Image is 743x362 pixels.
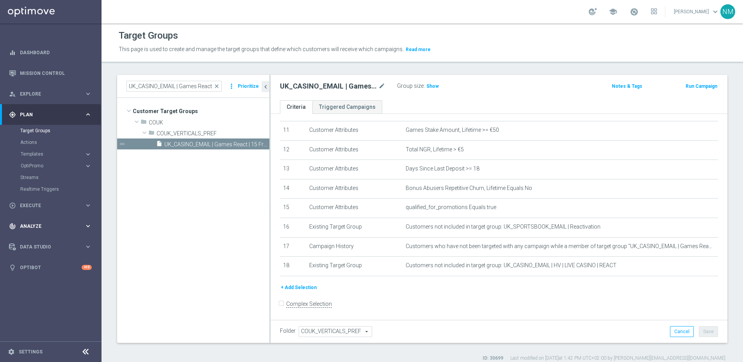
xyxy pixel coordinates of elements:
i: gps_fixed [9,111,16,118]
span: This page is used to create and manage the target groups that define which customers will receive... [119,46,404,52]
i: play_circle_outline [9,202,16,209]
button: chevron_left [262,81,269,92]
div: Analyze [9,223,84,230]
td: Existing Target Group [306,257,403,276]
div: Actions [20,137,101,148]
span: Show [426,83,439,89]
button: Cancel [670,326,694,337]
td: 14 [280,179,306,199]
label: Complex Selection [286,300,332,308]
span: Bonus Abusers Repetitive Churn, Lifetime Equals No [406,185,532,192]
i: folder [148,130,155,138]
td: Customer Attributes [306,121,403,140]
span: Templates [21,152,77,156]
input: Quick find group or folder [127,81,222,92]
span: qualified_for_promotions Equals true [406,204,496,211]
button: Run Campaign [685,82,718,90]
button: person_search Explore keyboard_arrow_right [9,91,92,97]
i: track_changes [9,223,16,230]
div: NM [720,4,735,19]
i: settings [8,348,15,355]
button: gps_fixed Plan keyboard_arrow_right [9,112,92,118]
span: Customers not included in target group: UK_SPORTSBOOK_EMAIL | Reactivation [406,224,600,230]
h2: UK_CASINO_EMAIL | Games React | 15 Free Spins | Excl. Sports, Live Casino [280,82,377,91]
button: Templates keyboard_arrow_right [20,151,92,157]
td: 11 [280,121,306,140]
span: UK_CASINO_EMAIL | Games React | 15 Free Spins | Excl. Sports, Live Casino [164,141,269,148]
span: Customers who have not been targeted with any campaign while a member of target group "UK_CASINO_... [406,243,715,250]
span: keyboard_arrow_down [711,7,720,16]
label: Last modified on [DATE] at 1:42 PM UTC+02:00 by [PERSON_NAME][EMAIL_ADDRESS][DOMAIN_NAME] [510,355,725,362]
i: keyboard_arrow_right [84,243,92,250]
td: Customer Attributes [306,199,403,218]
span: Total NGR, Lifetime > €5 [406,146,464,153]
span: Plan [20,112,84,117]
td: 12 [280,140,306,160]
div: Target Groups [20,125,101,137]
button: OptiPromo keyboard_arrow_right [20,163,92,169]
i: keyboard_arrow_right [84,202,92,209]
td: Existing Target Group [306,218,403,237]
span: COUK [149,119,269,126]
div: Templates [21,152,84,156]
a: Realtime Triggers [20,186,81,192]
span: COUK_VERTICALS_PREF [157,130,269,137]
a: Settings [19,350,43,354]
i: lightbulb [9,264,16,271]
label: ID: 30699 [483,355,503,362]
i: mode_edit [378,82,385,91]
span: Customer Target Groups [133,106,269,117]
span: Games Stake Amount, Lifetime >= €50 [406,127,499,133]
button: play_circle_outline Execute keyboard_arrow_right [9,202,92,209]
div: Optibot [9,257,92,278]
div: Plan [9,111,84,118]
div: Realtime Triggers [20,183,101,195]
i: more_vert [228,81,235,92]
td: Customer Attributes [306,140,403,160]
div: Templates [20,148,101,160]
button: + Add Selection [280,283,317,292]
i: keyboard_arrow_right [84,162,92,170]
td: Customer Attributes [306,160,403,179]
button: track_changes Analyze keyboard_arrow_right [9,223,92,229]
td: Campaign History [306,237,403,257]
span: school [609,7,617,16]
button: Save [699,326,718,337]
a: Streams [20,174,81,181]
td: 18 [280,257,306,276]
button: lightbulb Optibot +10 [9,264,92,271]
div: Execute [9,202,84,209]
div: Explore [9,90,84,98]
i: keyboard_arrow_right [84,151,92,158]
h1: Target Groups [119,30,178,41]
button: equalizer Dashboard [9,50,92,56]
div: Mission Control [9,70,92,76]
a: Actions [20,139,81,146]
span: Customers not included in target group: UK_CASINO_EMAIL | HV | LIVE CASINO | REACT [406,262,616,269]
span: Days Since Last Deposit >= 18 [406,165,479,172]
button: Read more [405,45,431,54]
span: OptiPromo [21,163,77,168]
a: Criteria [280,100,312,114]
label: Folder [280,328,296,334]
span: Explore [20,92,84,96]
span: Analyze [20,224,84,229]
td: 15 [280,199,306,218]
div: OptiPromo [21,163,84,168]
i: keyboard_arrow_right [84,90,92,98]
td: 16 [280,218,306,237]
span: Data Studio [20,245,84,249]
button: Prioritize [237,81,260,92]
i: insert_drive_file [156,140,162,149]
div: +10 [82,265,92,270]
div: OptiPromo [20,160,101,172]
div: Dashboard [9,42,92,63]
i: folder [141,119,147,128]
